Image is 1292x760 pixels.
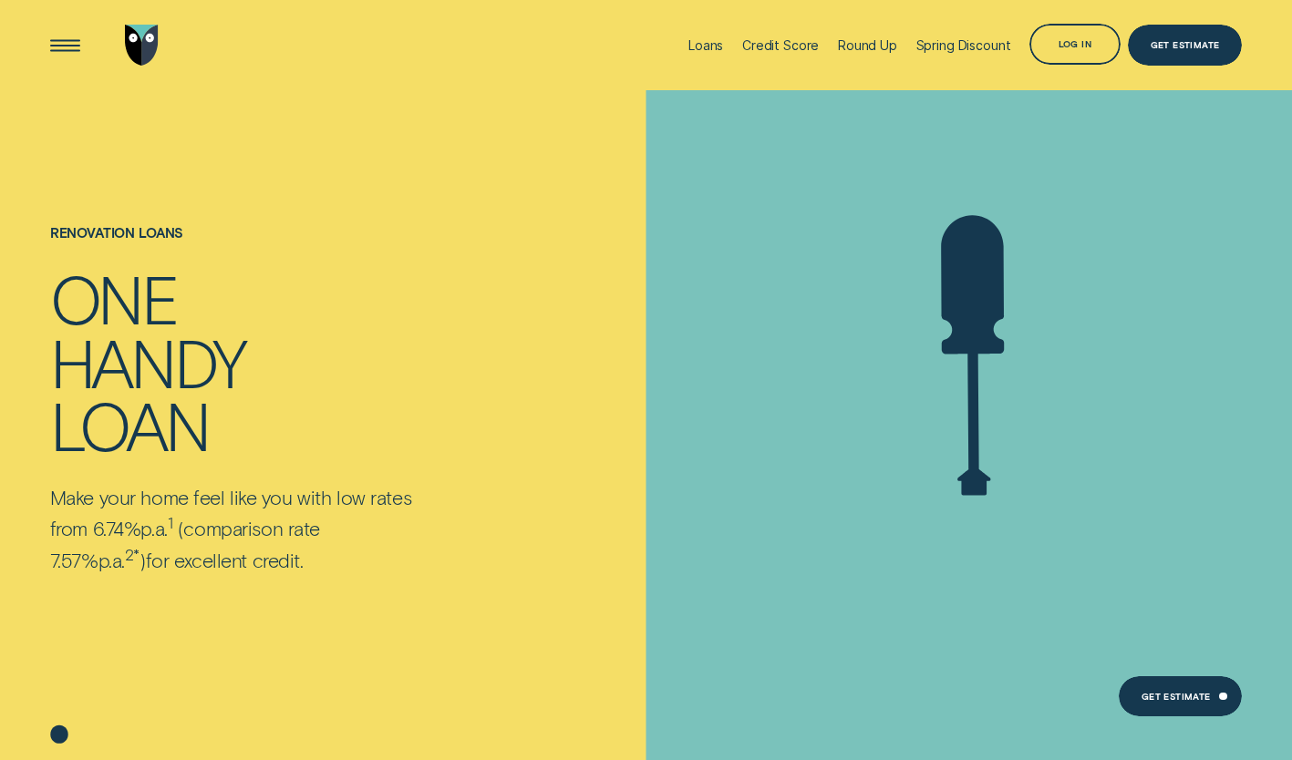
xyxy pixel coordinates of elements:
[916,37,1011,53] div: Spring Discount
[98,549,125,571] span: p.a.
[742,37,819,53] div: Credit Score
[168,512,173,532] sup: 1
[140,549,146,571] span: )
[178,518,184,540] span: (
[50,393,209,456] div: loan
[50,266,178,329] div: One
[50,486,443,572] p: Make your home feel like you with low rates from 6.74% comparison rate 7.57% for excellent credit.
[45,25,86,66] button: Open Menu
[98,549,125,571] span: Per Annum
[838,37,897,53] div: Round Up
[688,37,723,53] div: Loans
[50,225,443,266] h1: Renovation loans
[1029,24,1120,65] button: Log in
[125,25,159,66] img: Wisr
[140,518,167,540] span: Per Annum
[50,266,443,456] h4: One handy loan
[1119,676,1242,717] a: Get Estimate
[50,330,245,393] div: handy
[140,518,167,540] span: p.a.
[1128,25,1243,66] a: Get Estimate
